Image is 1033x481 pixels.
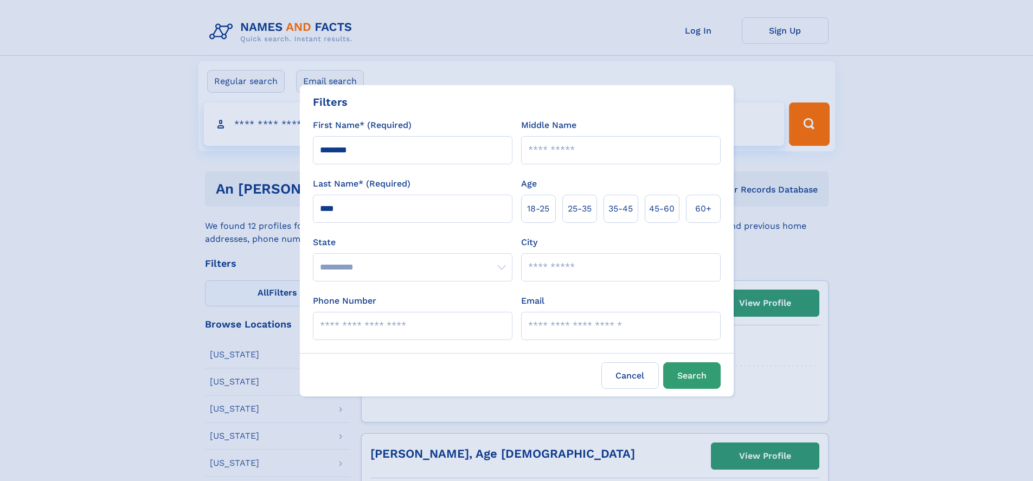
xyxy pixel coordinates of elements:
label: Cancel [601,362,659,389]
label: Email [521,294,544,307]
label: Last Name* (Required) [313,177,410,190]
label: Age [521,177,537,190]
span: 60+ [695,202,711,215]
label: City [521,236,537,249]
span: 35‑45 [608,202,633,215]
label: Middle Name [521,119,576,132]
div: Filters [313,94,348,110]
button: Search [663,362,721,389]
span: 45‑60 [649,202,675,215]
label: Phone Number [313,294,376,307]
label: State [313,236,512,249]
label: First Name* (Required) [313,119,412,132]
span: 25‑35 [568,202,592,215]
span: 18‑25 [527,202,549,215]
